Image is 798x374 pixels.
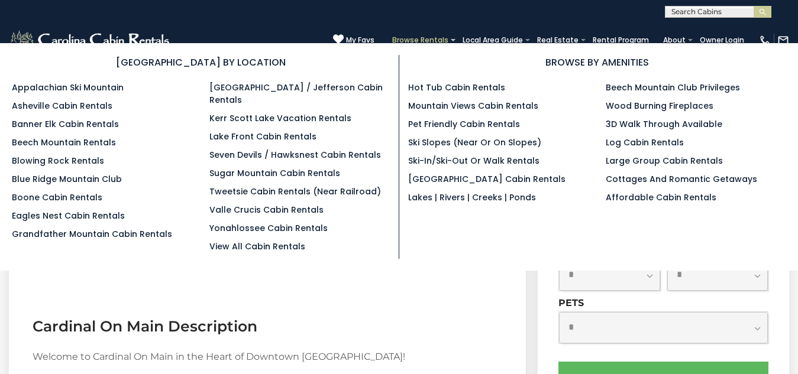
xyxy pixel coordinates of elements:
a: Log Cabin Rentals [606,136,684,148]
a: Real Estate [531,32,584,48]
a: Eagles Nest Cabin Rentals [12,210,125,222]
a: View All Cabin Rentals [209,240,305,252]
a: Ski Slopes (Near or On Slopes) [408,136,541,148]
a: Boone Cabin Rentals [12,191,102,203]
a: [GEOGRAPHIC_DATA] / Jefferson Cabin Rentals [209,82,383,106]
a: Hot Tub Cabin Rentals [408,82,505,93]
a: Wood Burning Fireplaces [606,100,713,112]
a: Large Group Cabin Rentals [606,155,723,167]
a: Tweetsie Cabin Rentals (Near Railroad) [209,186,381,197]
a: Beech Mountain Club Privileges [606,82,740,93]
a: Appalachian Ski Mountain [12,82,124,93]
a: Grandfather Mountain Cabin Rentals [12,228,172,240]
a: Asheville Cabin Rentals [12,100,112,112]
a: Owner Login [694,32,750,48]
a: Valle Crucis Cabin Rentals [209,204,324,216]
a: Local Area Guide [457,32,529,48]
a: Ski-in/Ski-Out or Walk Rentals [408,155,539,167]
a: Mountain Views Cabin Rentals [408,100,538,112]
img: phone-regular-white.png [759,34,771,46]
a: Kerr Scott Lake Vacation Rentals [209,112,351,124]
a: Lakes | Rivers | Creeks | Ponds [408,191,536,203]
h3: Cardinal On Main Description [33,316,502,337]
a: Seven Devils / Hawksnest Cabin Rentals [209,149,381,161]
img: mail-regular-white.png [777,34,789,46]
a: Lake Front Cabin Rentals [209,131,316,142]
a: About [657,32,692,48]
a: Affordable Cabin Rentals [606,191,716,203]
a: 3D Walk Through Available [606,118,722,130]
span: Welcome to Cardinal On Main in the Heart of Downtown [GEOGRAPHIC_DATA]! [33,351,405,362]
a: Cottages and Romantic Getaways [606,173,757,185]
a: Pet Friendly Cabin Rentals [408,118,520,130]
a: Blue Ridge Mountain Club [12,173,122,185]
a: Rental Program [587,32,655,48]
span: My Favs [346,35,374,45]
a: [GEOGRAPHIC_DATA] Cabin Rentals [408,173,566,185]
a: Browse Rentals [386,32,454,48]
a: Beech Mountain Rentals [12,136,116,148]
a: My Favs [333,34,374,46]
img: White-1-2.png [9,28,173,52]
h3: [GEOGRAPHIC_DATA] BY LOCATION [12,55,390,70]
a: Banner Elk Cabin Rentals [12,118,119,130]
h3: BROWSE BY AMENITIES [408,55,787,70]
a: Blowing Rock Rentals [12,155,104,167]
a: Yonahlossee Cabin Rentals [209,222,328,234]
label: Pets [558,297,584,308]
a: Sugar Mountain Cabin Rentals [209,167,340,179]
